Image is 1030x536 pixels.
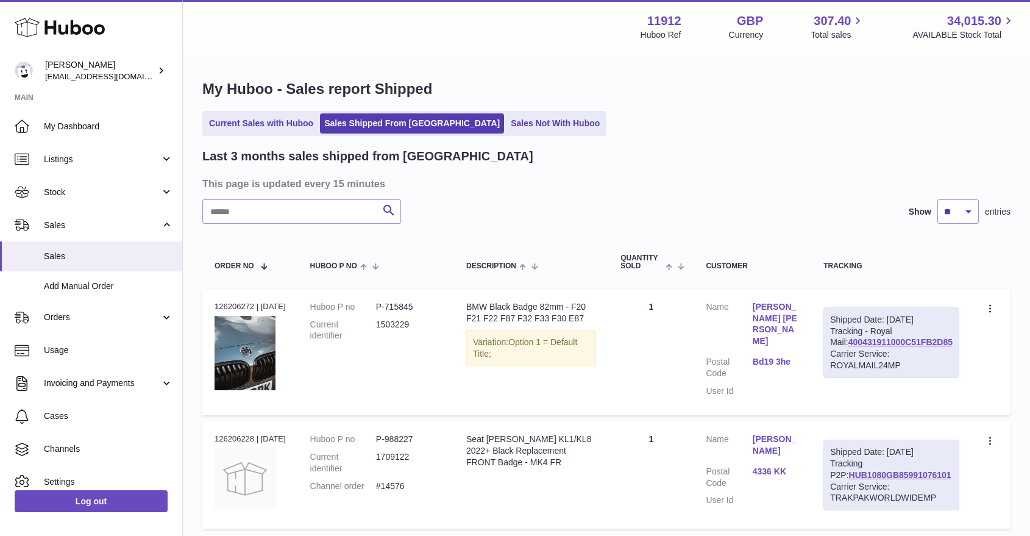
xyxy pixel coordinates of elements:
[985,206,1010,218] span: entries
[909,206,931,218] label: Show
[814,13,851,29] span: 307.40
[376,481,442,492] dd: #14576
[205,113,318,134] a: Current Sales with Huboo
[737,13,763,29] strong: GBP
[823,307,959,378] div: Tracking - Royal Mail:
[310,434,376,445] dt: Huboo P no
[15,62,33,80] img: info@carbonmyride.com
[310,481,376,492] dt: Channel order
[44,312,160,323] span: Orders
[466,301,596,324] div: BMW Black Badge 82mm - F20 F21 F22 F87 F32 F33 F30 E87
[320,113,504,134] a: Sales Shipped From [GEOGRAPHIC_DATA]
[44,476,173,488] span: Settings
[753,434,799,457] a: [PERSON_NAME]
[753,466,799,477] a: 4336 KK
[310,301,376,313] dt: Huboo P no
[823,262,959,270] div: Tracking
[473,337,577,359] span: Option 1 = Default Title;
[376,434,442,445] dd: P-988227
[15,490,168,512] a: Log out
[830,446,953,458] div: Shipped Date: [DATE]
[310,319,376,342] dt: Current identifier
[45,71,179,81] span: [EMAIL_ADDRESS][DOMAIN_NAME]
[830,481,953,504] div: Carrier Service: TRAKPAKWORLDWIDEMP
[729,29,764,41] div: Currency
[830,314,953,326] div: Shipped Date: [DATE]
[608,421,694,529] td: 1
[45,59,155,82] div: [PERSON_NAME]
[706,495,752,506] dt: User Id
[215,262,254,270] span: Order No
[466,330,596,366] div: Variation:
[44,377,160,389] span: Invoicing and Payments
[706,356,752,379] dt: Postal Code
[823,440,959,510] div: Tracking P2P:
[376,301,442,313] dd: P-715845
[310,451,376,474] dt: Current identifier
[44,154,160,165] span: Listings
[811,29,865,41] span: Total sales
[44,345,173,356] span: Usage
[44,251,173,262] span: Sales
[376,319,442,342] dd: 1503229
[620,254,662,270] span: Quantity Sold
[608,289,694,415] td: 1
[376,451,442,474] dd: 1709122
[44,443,173,455] span: Channels
[912,29,1015,41] span: AVAILABLE Stock Total
[215,301,286,312] div: 126206272 | [DATE]
[44,410,173,422] span: Cases
[202,177,1007,190] h3: This page is updated every 15 minutes
[44,281,173,292] span: Add Manual Order
[706,466,752,489] dt: Postal Code
[202,148,533,165] h2: Last 3 months sales shipped from [GEOGRAPHIC_DATA]
[753,356,799,368] a: Bd19 3he
[830,348,953,371] div: Carrier Service: ROYALMAIL24MP
[706,434,752,460] dt: Name
[706,301,752,351] dt: Name
[215,448,275,509] img: no-photo.jpg
[811,13,865,41] a: 307.40 Total sales
[44,220,160,231] span: Sales
[706,385,752,397] dt: User Id
[753,301,799,348] a: [PERSON_NAME] [PERSON_NAME]
[466,262,516,270] span: Description
[947,13,1001,29] span: 34,015.30
[202,79,1010,99] h1: My Huboo - Sales report Shipped
[44,187,160,198] span: Stock
[310,262,357,270] span: Huboo P no
[912,13,1015,41] a: 34,015.30 AVAILABLE Stock Total
[848,337,953,347] a: 400431911000C51FB2D85
[706,262,799,270] div: Customer
[506,113,604,134] a: Sales Not With Huboo
[647,13,681,29] strong: 11912
[215,316,275,390] img: BMWFrontBlackBadgeFitted.png
[466,434,596,468] div: Seat [PERSON_NAME] KL1/KL8 2022+ Black Replacement FRONT Badge - MK4 FR
[215,434,286,445] div: 126206228 | [DATE]
[44,121,173,132] span: My Dashboard
[849,470,951,480] a: HUB1080GB85991076101
[641,29,681,41] div: Huboo Ref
